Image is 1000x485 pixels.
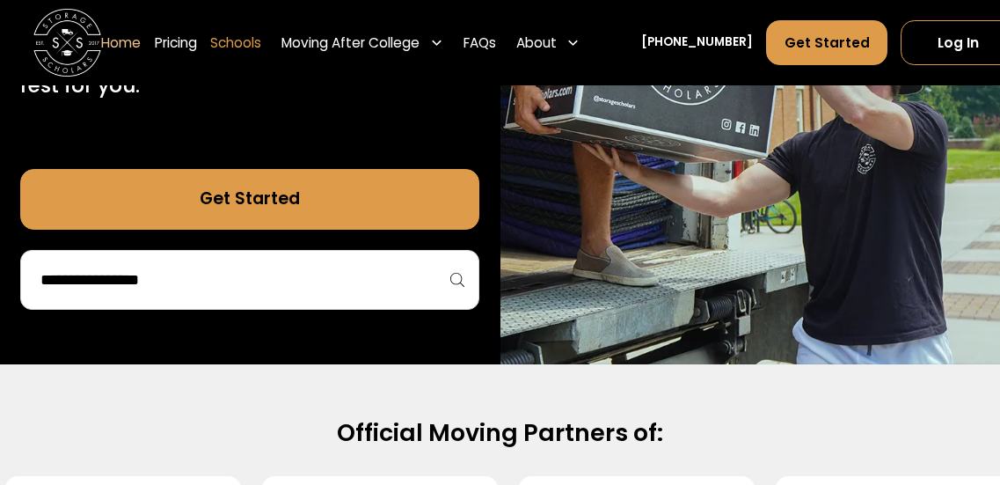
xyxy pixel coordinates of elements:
[281,32,420,52] div: Moving After College
[766,19,887,65] a: Get Started
[20,169,479,230] a: Get Started
[516,32,557,52] div: About
[50,418,950,449] h2: Official Moving Partners of:
[274,18,449,66] div: Moving After College
[155,18,197,66] a: Pricing
[33,9,101,77] img: Storage Scholars main logo
[464,18,496,66] a: FAQs
[210,18,261,66] a: Schools
[509,18,587,66] div: About
[641,33,753,51] a: [PHONE_NUMBER]
[101,18,141,66] a: Home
